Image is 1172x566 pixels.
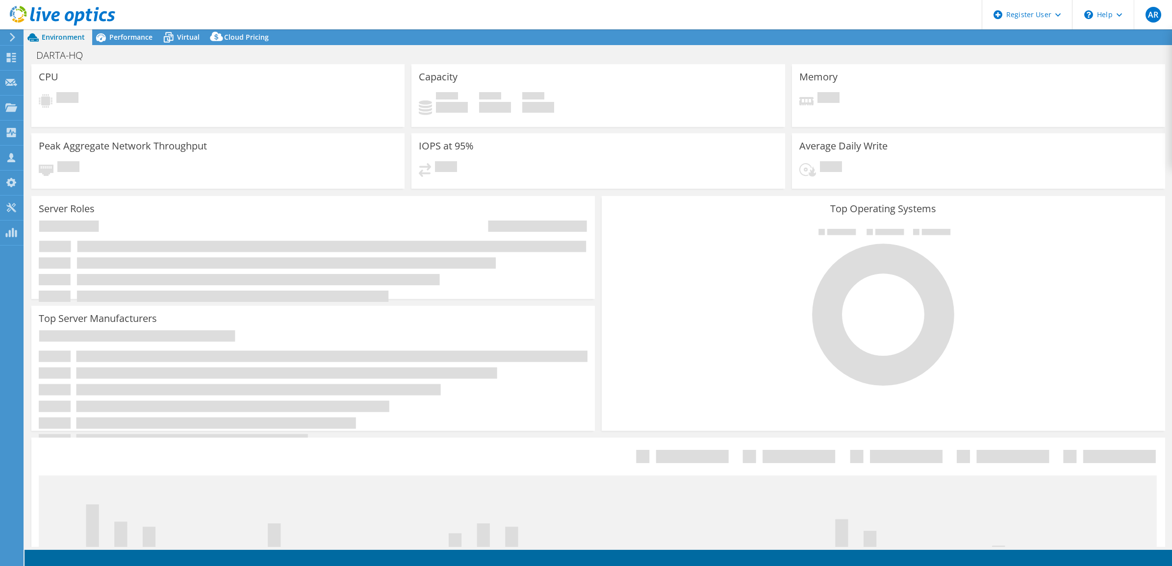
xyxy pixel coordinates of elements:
h3: CPU [39,72,58,82]
h4: 0 GiB [479,102,511,113]
h1: DARTA-HQ [32,50,98,61]
span: Environment [42,32,85,42]
span: Cloud Pricing [224,32,269,42]
h3: Top Server Manufacturers [39,313,157,324]
span: Pending [820,161,842,174]
span: Pending [435,161,457,174]
h3: IOPS at 95% [419,141,474,151]
span: Pending [56,92,78,105]
span: Virtual [177,32,200,42]
h3: Capacity [419,72,458,82]
span: Used [436,92,458,102]
h4: 0 GiB [522,102,554,113]
span: Total [522,92,544,102]
h3: Peak Aggregate Network Throughput [39,141,207,151]
span: Pending [817,92,840,105]
span: Performance [109,32,153,42]
span: AR [1146,7,1161,23]
span: Free [479,92,501,102]
h3: Average Daily Write [799,141,888,151]
h4: 0 GiB [436,102,468,113]
svg: \n [1084,10,1093,19]
h3: Server Roles [39,203,95,214]
h3: Top Operating Systems [609,203,1158,214]
h3: Memory [799,72,838,82]
span: Pending [57,161,79,174]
